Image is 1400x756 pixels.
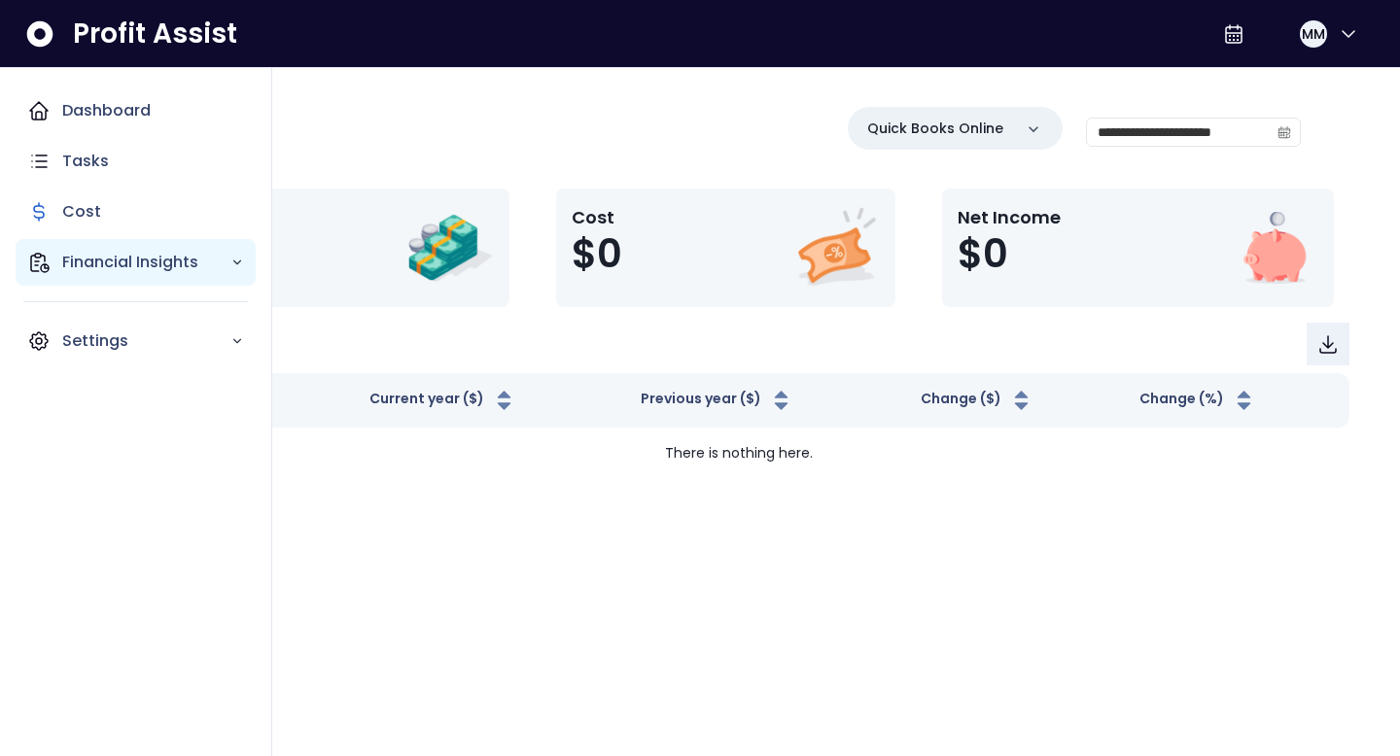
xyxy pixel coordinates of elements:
button: Current year ($) [369,389,516,412]
p: Dashboard [62,99,151,122]
button: Download [1307,323,1349,365]
button: Change (%) [1139,389,1256,412]
svg: calendar [1277,125,1291,139]
p: Net Income [958,204,1061,230]
span: $0 [572,230,622,277]
p: Cost [572,204,622,230]
span: MM [1302,24,1325,44]
img: Cost [792,204,880,292]
span: Profit Assist [73,17,237,52]
p: Settings [62,329,230,353]
img: Net Income [1231,204,1318,292]
td: There is nothing here. [128,428,1349,479]
p: Tasks [62,150,109,173]
p: Quick Books Online [867,119,1003,139]
button: Previous year ($) [641,389,793,412]
button: Change ($) [921,389,1033,412]
p: Financial Insights [62,251,230,274]
img: Revenue [406,204,494,292]
p: Cost [62,200,101,223]
span: $0 [958,230,1008,277]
